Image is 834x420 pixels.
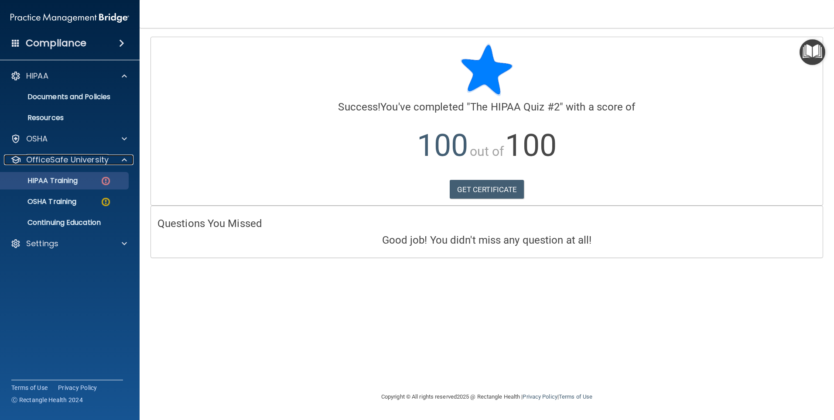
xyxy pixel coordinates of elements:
[26,155,109,165] p: OfficeSafe University
[6,218,125,227] p: Continuing Education
[58,383,97,392] a: Privacy Policy
[6,114,125,122] p: Resources
[157,101,816,113] h4: You've completed " " with a score of
[10,9,129,27] img: PMB logo
[10,134,127,144] a: OSHA
[26,134,48,144] p: OSHA
[559,393,592,400] a: Terms of Use
[523,393,557,400] a: Privacy Policy
[26,238,58,249] p: Settings
[100,176,111,186] img: danger-circle.6113f641.png
[328,383,646,411] div: Copyright © All rights reserved 2025 @ Rectangle Health | |
[10,238,127,249] a: Settings
[6,93,125,101] p: Documents and Policies
[10,155,127,165] a: OfficeSafe University
[505,127,556,163] span: 100
[6,197,76,206] p: OSHA Training
[11,383,48,392] a: Terms of Use
[338,101,380,113] span: Success!
[11,396,83,404] span: Ⓒ Rectangle Health 2024
[157,234,816,246] h4: Good job! You didn't miss any question at all!
[6,176,78,185] p: HIPAA Training
[417,127,468,163] span: 100
[470,101,560,113] span: The HIPAA Quiz #2
[800,39,825,65] button: Open Resource Center
[470,144,504,159] span: out of
[461,44,513,96] img: blue-star-rounded.9d042014.png
[100,196,111,207] img: warning-circle.0cc9ac19.png
[790,360,824,393] iframe: Drift Widget Chat Controller
[157,218,816,229] h4: Questions You Missed
[26,71,48,81] p: HIPAA
[10,71,127,81] a: HIPAA
[450,180,524,199] a: GET CERTIFICATE
[26,37,86,49] h4: Compliance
